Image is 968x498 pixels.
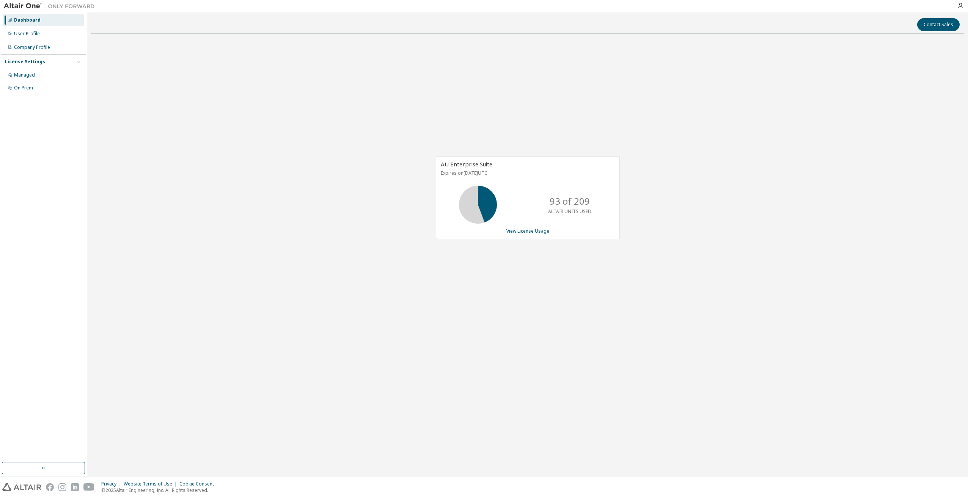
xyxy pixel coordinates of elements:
p: © 2025 Altair Engineering, Inc. All Rights Reserved. [101,487,218,493]
div: User Profile [14,31,40,37]
a: View License Usage [506,228,549,234]
img: altair_logo.svg [2,483,41,491]
img: facebook.svg [46,483,54,491]
img: youtube.svg [83,483,94,491]
img: linkedin.svg [71,483,79,491]
span: AU Enterprise Suite [441,160,492,168]
div: Privacy [101,481,124,487]
div: Cookie Consent [179,481,218,487]
p: Expires on [DATE] UTC [441,170,613,176]
p: ALTAIR UNITS USED [548,208,591,215]
div: Managed [14,72,35,78]
div: Company Profile [14,44,50,50]
div: Dashboard [14,17,41,23]
img: instagram.svg [58,483,66,491]
img: Altair One [4,2,99,10]
p: 93 of 209 [550,195,590,208]
div: On Prem [14,85,33,91]
div: License Settings [5,59,45,65]
div: Website Terms of Use [124,481,179,487]
button: Contact Sales [917,18,960,31]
